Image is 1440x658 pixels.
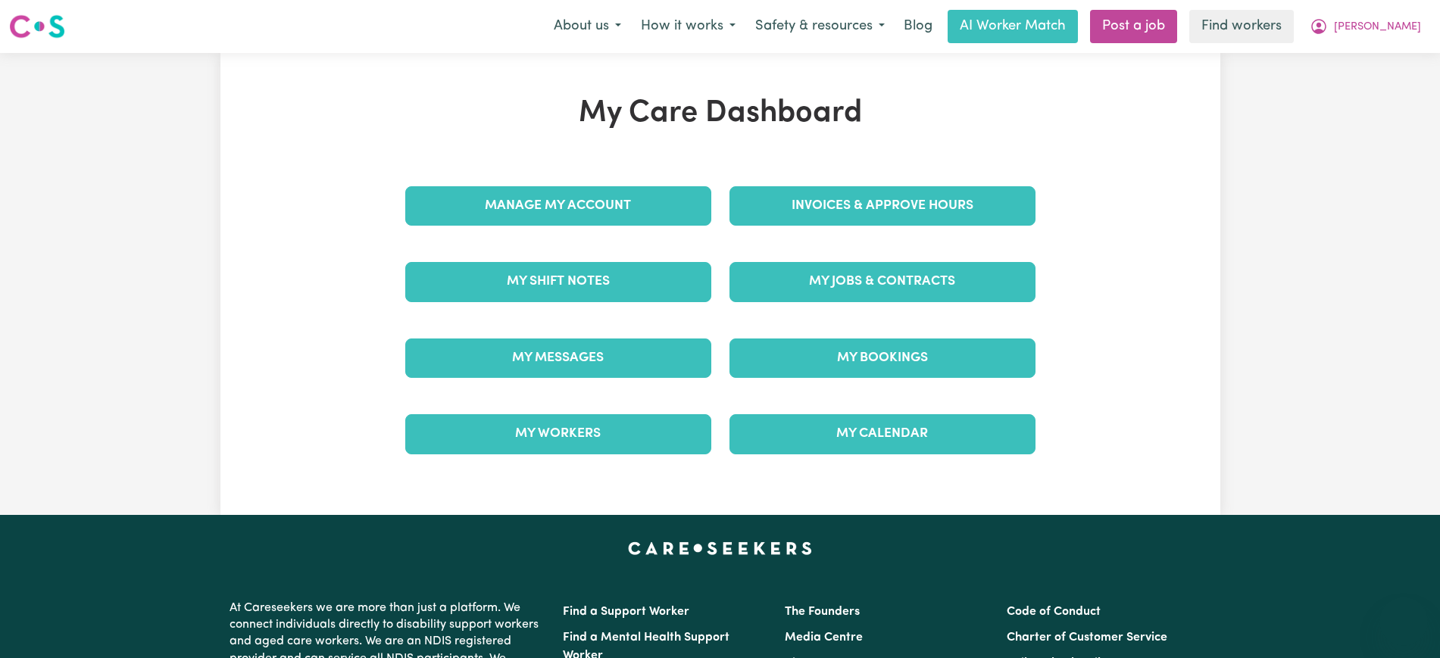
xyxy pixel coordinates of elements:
[405,186,711,226] a: Manage My Account
[544,11,631,42] button: About us
[948,10,1078,43] a: AI Worker Match
[405,262,711,301] a: My Shift Notes
[1334,19,1421,36] span: [PERSON_NAME]
[396,95,1045,132] h1: My Care Dashboard
[729,414,1035,454] a: My Calendar
[9,13,65,40] img: Careseekers logo
[631,11,745,42] button: How it works
[1189,10,1294,43] a: Find workers
[628,542,812,554] a: Careseekers home page
[729,186,1035,226] a: Invoices & Approve Hours
[405,414,711,454] a: My Workers
[785,606,860,618] a: The Founders
[405,338,711,378] a: My Messages
[745,11,895,42] button: Safety & resources
[1300,11,1431,42] button: My Account
[729,262,1035,301] a: My Jobs & Contracts
[785,631,863,644] a: Media Centre
[895,10,942,43] a: Blog
[1007,606,1101,618] a: Code of Conduct
[9,9,65,44] a: Careseekers logo
[1007,631,1167,644] a: Charter of Customer Service
[563,606,689,618] a: Find a Support Worker
[1379,597,1428,646] iframe: Button to launch messaging window
[1090,10,1177,43] a: Post a job
[729,338,1035,378] a: My Bookings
